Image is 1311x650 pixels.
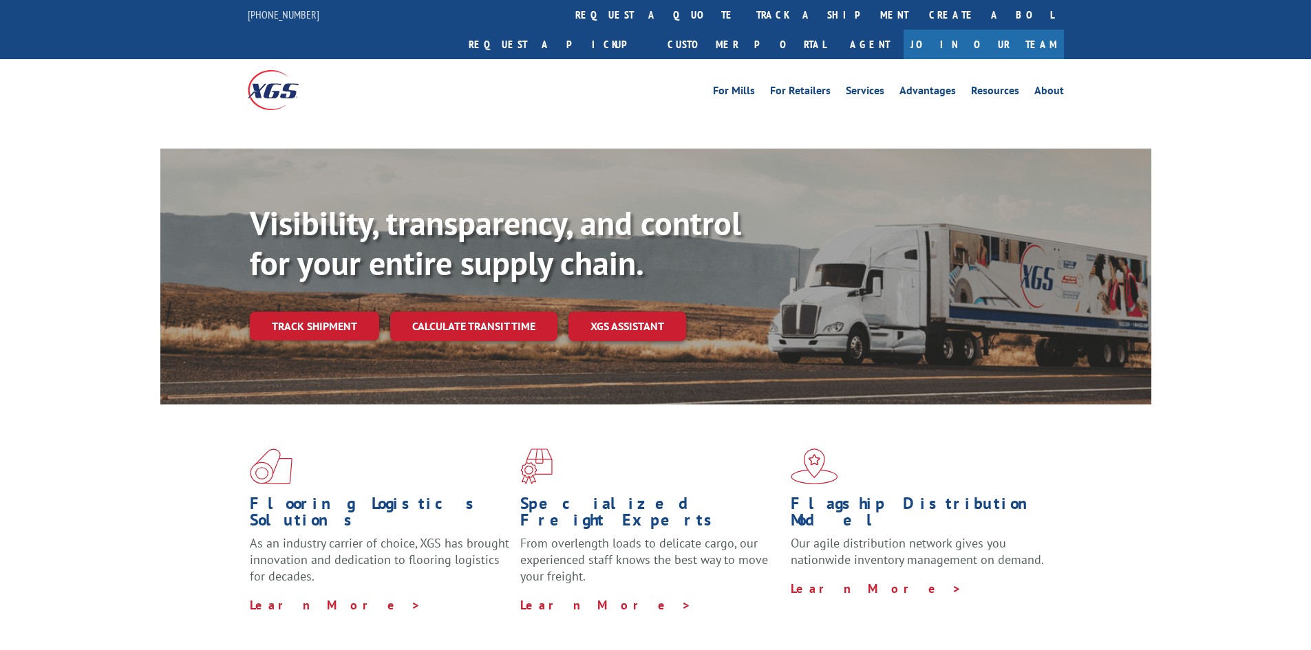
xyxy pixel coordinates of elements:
a: Request a pickup [458,30,657,59]
a: Customer Portal [657,30,836,59]
a: Track shipment [250,312,379,340]
h1: Flagship Distribution Model [791,495,1051,535]
a: Calculate transit time [390,312,557,341]
img: xgs-icon-focused-on-flooring-red [520,448,553,484]
b: Visibility, transparency, and control for your entire supply chain. [250,202,741,284]
span: As an industry carrier of choice, XGS has brought innovation and dedication to flooring logistics... [250,535,509,584]
h1: Flooring Logistics Solutions [250,495,510,535]
a: Learn More > [250,597,421,613]
a: For Mills [713,85,755,100]
a: Join Our Team [904,30,1064,59]
a: Agent [836,30,904,59]
a: About [1034,85,1064,100]
a: Services [846,85,884,100]
a: Resources [971,85,1019,100]
p: From overlength loads to delicate cargo, our experienced staff knows the best way to move your fr... [520,535,780,596]
a: XGS ASSISTANT [568,312,686,341]
img: xgs-icon-total-supply-chain-intelligence-red [250,448,292,484]
a: Learn More > [520,597,692,613]
span: Our agile distribution network gives you nationwide inventory management on demand. [791,535,1044,567]
a: [PHONE_NUMBER] [248,8,319,21]
a: Learn More > [791,581,962,596]
img: xgs-icon-flagship-distribution-model-red [791,448,838,484]
a: Advantages [899,85,956,100]
h1: Specialized Freight Experts [520,495,780,535]
a: For Retailers [770,85,831,100]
